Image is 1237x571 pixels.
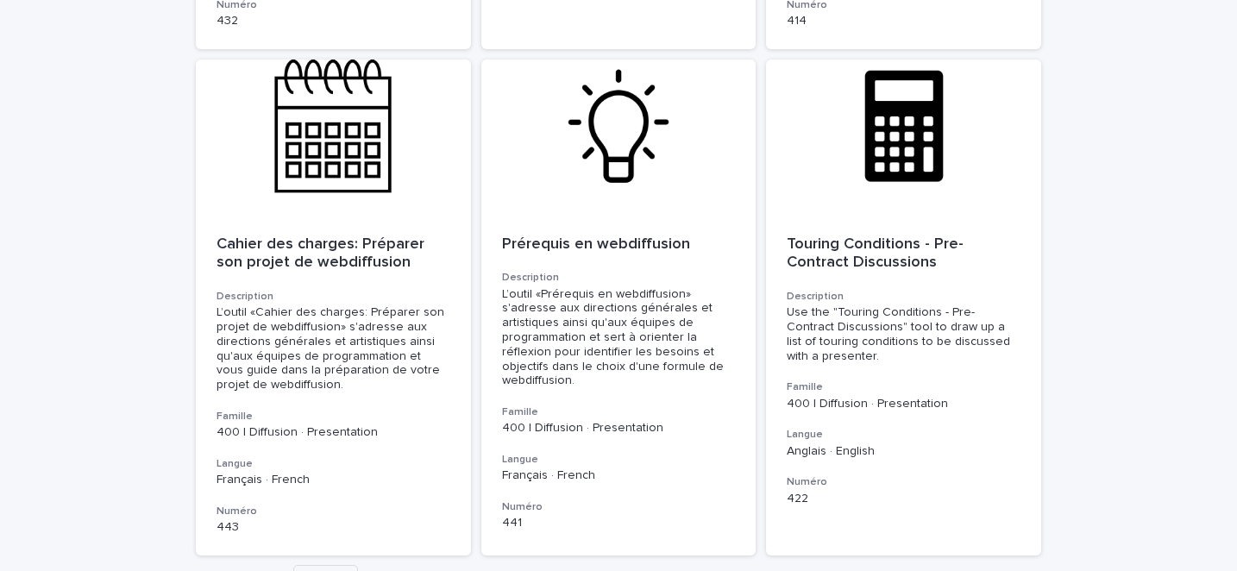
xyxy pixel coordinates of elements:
p: Cahier des charges: Préparer son projet de webdiffusion [217,235,450,273]
h3: Description [787,290,1020,304]
a: Prérequis en webdiffusionDescriptionL’outil «Prérequis en webdiffusion» s'adresse aux directions ... [481,60,757,555]
p: 422 [787,492,1020,506]
h3: Description [502,271,736,285]
p: Prérequis en webdiffusion [502,235,736,254]
h3: Famille [787,380,1020,394]
div: Use the "Touring Conditions - Pre-Contract Discussions" tool to draw up a list of touring conditi... [787,305,1020,363]
div: L’outil «Prérequis en webdiffusion» s'adresse aux directions générales et artistiques ainsi qu'au... [502,287,736,389]
h3: Numéro [787,475,1020,489]
h3: Description [217,290,450,304]
p: Français · French [217,473,450,487]
h3: Famille [502,405,736,419]
p: Français · French [502,468,736,483]
a: Touring Conditions - Pre-Contract DiscussionsDescriptionUse the "Touring Conditions - Pre-Contrac... [766,60,1041,555]
p: Touring Conditions - Pre-Contract Discussions [787,235,1020,273]
div: L’outil «Cahier des charges: Préparer son projet de webdiffusion» s'adresse aux directions généra... [217,305,450,392]
h3: Langue [787,428,1020,442]
h3: Famille [217,410,450,424]
p: 400 | Diffusion · Presentation [217,425,450,440]
p: 443 [217,520,450,535]
p: Anglais · English [787,444,1020,459]
p: 414 [787,14,1020,28]
h3: Numéro [502,500,736,514]
a: Cahier des charges: Préparer son projet de webdiffusionDescriptionL’outil «Cahier des charges: Pr... [196,60,471,555]
p: 400 | Diffusion · Presentation [787,397,1020,411]
h3: Langue [217,457,450,471]
p: 400 | Diffusion · Presentation [502,421,736,436]
p: 441 [502,516,736,530]
h3: Numéro [217,505,450,518]
h3: Langue [502,453,736,467]
p: 432 [217,14,450,28]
